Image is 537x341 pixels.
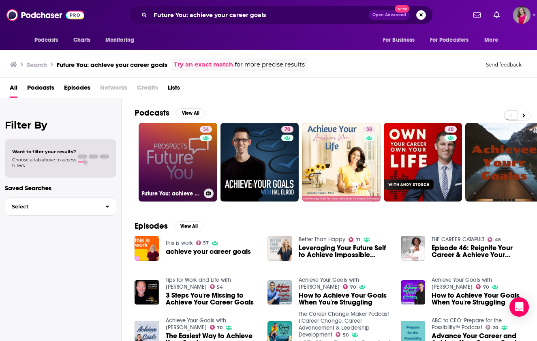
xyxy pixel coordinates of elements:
a: Show notifications dropdown [470,8,484,22]
a: How to Achieve Your Goals When You're Struggling [299,292,391,306]
span: 38 [366,126,372,134]
span: For Podcasters [430,34,469,46]
a: achieve your career goals [166,248,251,255]
a: PodcastsView All [135,108,205,118]
h2: Filter By [5,119,116,131]
span: Networks [100,81,127,98]
a: The Career Change Maker Podcast I Career Change, Career Advancement & Leadership Development [299,311,389,338]
a: 57 [196,240,209,245]
div: Search podcasts, credits, & more... [128,6,433,24]
span: 20 [493,326,498,330]
img: How to Achieve Your Goals When You're Struggling [401,280,426,305]
span: 57 [203,241,209,245]
img: 3 Steps You're Missing to Achieve Your Career Goals [135,280,159,305]
span: Select [5,204,99,209]
span: 71 [356,238,360,242]
span: 40 [448,126,454,134]
span: 70 [285,126,290,134]
span: Open Advanced [372,13,406,17]
span: 34 [203,126,209,134]
a: Leveraging Your Future Self to Achieve Impossible Goals [299,244,391,258]
button: Open AdvancedNew [369,10,410,20]
a: Charts [68,32,96,48]
span: Charts [73,34,91,46]
a: 20 [486,325,498,330]
input: Search podcasts, credits, & more... [150,9,369,21]
button: open menu [479,32,508,48]
h2: Podcasts [135,108,169,118]
button: open menu [29,32,69,48]
span: 50 [343,333,349,337]
a: Show notifications dropdown [490,8,503,22]
a: 38 [302,123,381,202]
img: User Profile [513,6,531,24]
a: 34Future You: achieve your career goals [139,123,217,202]
h3: Search [27,61,47,69]
img: How to Achieve Your Goals When You're Struggling [267,280,292,305]
button: Send feedback [484,61,524,68]
span: Logged in as AmyRasdal [513,6,531,24]
a: THE CAREER CATAPULT [432,236,484,243]
a: Episodes [64,81,90,98]
img: Episode 46: Reignite Your Career & Achieve Your Biggest Goals in 6 Months [401,236,426,261]
img: Podchaser - Follow, Share and Rate Podcasts [6,7,84,23]
a: this is work [166,240,193,247]
span: Episode 46: Reignite Your Career & Achieve Your Biggest Goals [DATE] [432,244,524,258]
a: 70 [476,284,489,289]
h3: Future You: achieve your career goals [57,61,167,69]
span: Choose a tab above to access filters. [12,157,76,168]
img: Leveraging Your Future Self to Achieve Impossible Goals [267,236,292,261]
div: Open Intercom Messenger [509,297,529,317]
span: Credits [137,81,158,98]
a: 34 [200,126,212,133]
a: 70 [343,284,356,289]
span: Monitoring [105,34,134,46]
a: Achieve Your Goals with Hal Elrod [432,277,492,290]
a: 70 [281,126,293,133]
a: All [10,81,17,98]
button: View All [176,108,205,118]
a: 38 [363,126,375,133]
img: achieve your career goals [135,236,159,261]
a: Tips for Work and Life with Andrew LaCivita [166,277,231,290]
a: Lists [168,81,180,98]
a: 3 Steps You're Missing to Achieve Your Career Goals [166,292,258,306]
span: 45 [495,238,501,242]
span: 54 [217,285,223,289]
a: 50 [336,332,349,337]
button: open menu [425,32,481,48]
span: 70 [483,285,489,289]
span: 70 [350,285,356,289]
span: Podcasts [34,34,58,46]
button: open menu [377,32,425,48]
a: 71 [349,237,360,242]
a: 54 [210,284,223,289]
a: 70 [220,123,299,202]
button: Select [5,197,116,216]
a: 45 [488,237,501,242]
a: EpisodesView All [135,221,203,231]
a: Better Than Happy [299,236,345,243]
a: ABC to CEO: Prepare for the Possibility™ Podcast [432,317,502,331]
a: How to Achieve Your Goals When You're Struggling [432,292,524,306]
a: Episode 46: Reignite Your Career & Achieve Your Biggest Goals in 6 Months [432,244,524,258]
a: 70 [210,325,223,330]
span: More [484,34,498,46]
a: Podcasts [27,81,54,98]
a: Achieve Your Goals with Hal Elrod [166,317,226,331]
button: open menu [100,32,145,48]
span: for more precise results [235,60,305,69]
